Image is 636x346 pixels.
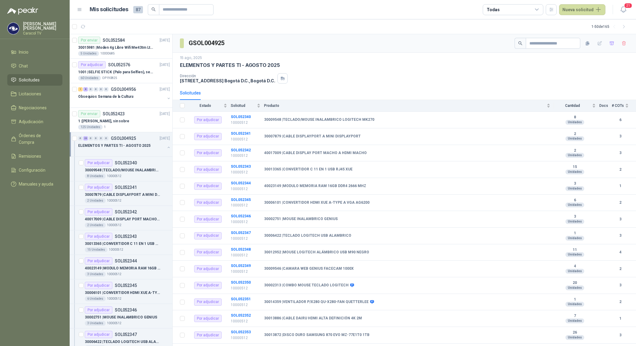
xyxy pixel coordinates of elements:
div: 1 [78,87,83,91]
div: Unidades [565,219,584,224]
div: Por adjudicar [194,116,222,124]
span: Licitaciones [19,91,41,97]
a: 0 23 0 0 0 0 GSOL004925[DATE] ELEMENTOS Y PARTES TI - AGOSTO 2025 [78,135,171,154]
p: 30006101 | CONVERTIDOR HDMI XUE A-TYPE A VGA AG6200 [85,290,160,296]
a: SOL052348 [231,247,251,252]
b: 30002751 | MOUSE INALAMBRICO GENIUS [264,217,338,222]
b: 30006422 | TECLADO LOGITECH USB ALAMBRICO [264,233,351,238]
p: [DATE] [160,111,170,117]
p: 10000512 [231,153,260,159]
span: Solicitud [231,104,256,108]
b: SOL052340 [231,115,251,119]
div: 0 [104,136,108,140]
p: 10000512 [231,219,260,225]
b: 4 [612,249,629,255]
div: Por adjudicar [194,133,222,140]
p: Obsequios Semana de la Cultura [78,94,133,100]
a: Inicio [7,46,62,58]
p: 10000512 [231,170,260,175]
p: SOL052347 [115,332,137,337]
h3: GSOL004925 [189,38,225,48]
a: SOL052351 [231,297,251,301]
th: Estado [188,100,231,112]
div: Unidades [565,153,584,158]
span: search [518,41,522,45]
b: 1 [612,183,629,189]
p: 10000512 [231,269,260,275]
b: 30009548 | TECLADO/MOUSE INALAMBRICO LOGITECH MK270 [264,117,374,122]
a: Configuración [7,164,62,176]
b: 3 [612,133,629,139]
b: 11 [554,248,596,252]
span: Cantidad [554,104,591,108]
b: 1 [554,231,596,236]
div: Por adjudicar [194,166,222,173]
div: 0 [88,87,93,91]
th: Cantidad [554,100,599,112]
a: Por adjudicarSOL05234330013365 |CONVERTIDOR C 11 EN 1 USB RJ45 XUE15 Unidades10000512 [70,230,172,255]
div: Por adjudicar [85,331,112,338]
img: Logo peakr [7,7,38,15]
div: Unidades [565,269,584,274]
div: 0 [94,87,98,91]
p: 10000512 [231,252,260,258]
a: SOL052343 [231,164,251,169]
a: Por adjudicarSOL052576[DATE] 1001 |SELFIE STICK (Palo para Selfies), segun link adjunto60 Unidade... [70,59,172,83]
b: 15 [554,165,596,170]
a: Por adjudicarSOL05234630002751 |MOUSE INALAMBRICO GENIUS3 Unidades10000512 [70,304,172,328]
b: 6 [554,198,596,203]
span: search [151,7,156,12]
button: 21 [618,4,629,15]
div: Unidades [565,302,584,307]
b: SOL052344 [231,181,251,185]
p: 10000512 [231,318,260,324]
span: 21 [624,3,632,8]
b: SOL052342 [231,148,251,152]
p: SOL052342 [115,210,137,214]
b: 4 [554,264,596,269]
div: 0 [78,136,83,140]
b: 2 [612,200,629,206]
p: ELEMENTOS Y PARTES TI - AGOSTO 2025 [78,143,151,149]
div: 60 Unidades [78,76,101,81]
b: 30013886 | CABLE DAIRU HDMI ALTA DEFINICIÓN 4K 2M [264,316,362,321]
p: SOL052423 [103,112,125,116]
p: 10000512 [231,335,260,341]
b: 40017009 | CABLE DISPLAY PORT MACHO A HDMI MACHO [264,151,367,156]
a: SOL052346 [231,214,251,218]
b: 40023149 | MODULO MEMORIA RAM 16GB DDR4 2666 MHZ [264,184,366,189]
p: 30007879 | CABLE DISPLAYPORT A MINI DISPLAYPORT [85,192,160,198]
p: GSOL004925 [111,136,136,140]
div: Unidades [565,170,584,174]
p: SOL052584 [103,38,125,42]
b: 1 [612,316,629,321]
b: 2 [554,148,596,153]
a: SOL052353 [231,330,251,334]
div: Por adjudicar [194,265,222,272]
a: Licitaciones [7,88,62,100]
p: 10000512 [107,321,121,326]
a: SOL052345 [231,198,251,202]
b: 3 [554,214,596,219]
p: [DATE] [160,62,170,68]
a: Órdenes de Compra [7,130,62,148]
p: 10000512 [231,203,260,208]
p: 10000512 [107,198,121,203]
a: Por adjudicarSOL05234130007879 |CABLE DISPLAYPORT A MINI DISPLAYPORT2 Unidades10000512 [70,181,172,206]
b: 30002313 | COMBO MOUSE TECLADO LOGITECH [264,283,349,288]
a: Por adjudicarSOL05234240017009 |CABLE DISPLAY PORT MACHO A HDMI MACHO2 Unidades10000512 [70,206,172,230]
b: SOL052350 [231,280,251,285]
div: 8 [83,87,88,91]
div: Por adjudicar [194,149,222,157]
b: 3 [612,233,629,239]
div: Por adjudicar [85,159,112,166]
b: SOL052347 [231,231,251,235]
div: 23 [83,136,88,140]
p: 1001 | SELFIE STICK (Palo para Selfies), segun link adjunto [78,69,154,75]
b: 30009546 | CAMARA WEB GENIUS FACECAM 1000X [264,266,354,271]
